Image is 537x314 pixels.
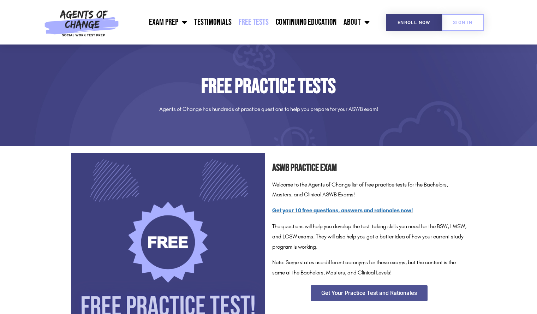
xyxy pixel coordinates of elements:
[386,14,442,31] a: Enroll Now
[272,207,413,214] a: Get your 10 free questions, answers and rationales now!
[398,20,430,25] span: Enroll Now
[191,13,235,31] a: Testimonials
[145,13,191,31] a: Exam Prep
[71,104,466,114] p: Agents of Change has hundreds of practice questions to help you prepare for your ASWB exam!
[453,20,473,25] span: SIGN IN
[123,13,373,31] nav: Menu
[272,13,340,31] a: Continuing Education
[272,257,466,278] p: Note: Some states use different acronyms for these exams, but the content is the same at the Bach...
[272,180,466,200] p: Welcome to the Agents of Change list of free practice tests for the Bachelors, Masters, and Clini...
[272,221,466,252] p: The questions will help you develop the test-taking skills you need for the BSW, LMSW, and LCSW e...
[235,13,272,31] a: Free Tests
[311,285,428,301] a: Get Your Practice Test and Rationales
[442,14,484,31] a: SIGN IN
[340,13,373,31] a: About
[272,160,466,176] h2: ASWB Practice Exam
[71,76,466,97] h1: Free Practice Tests
[321,290,417,296] span: Get Your Practice Test and Rationales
